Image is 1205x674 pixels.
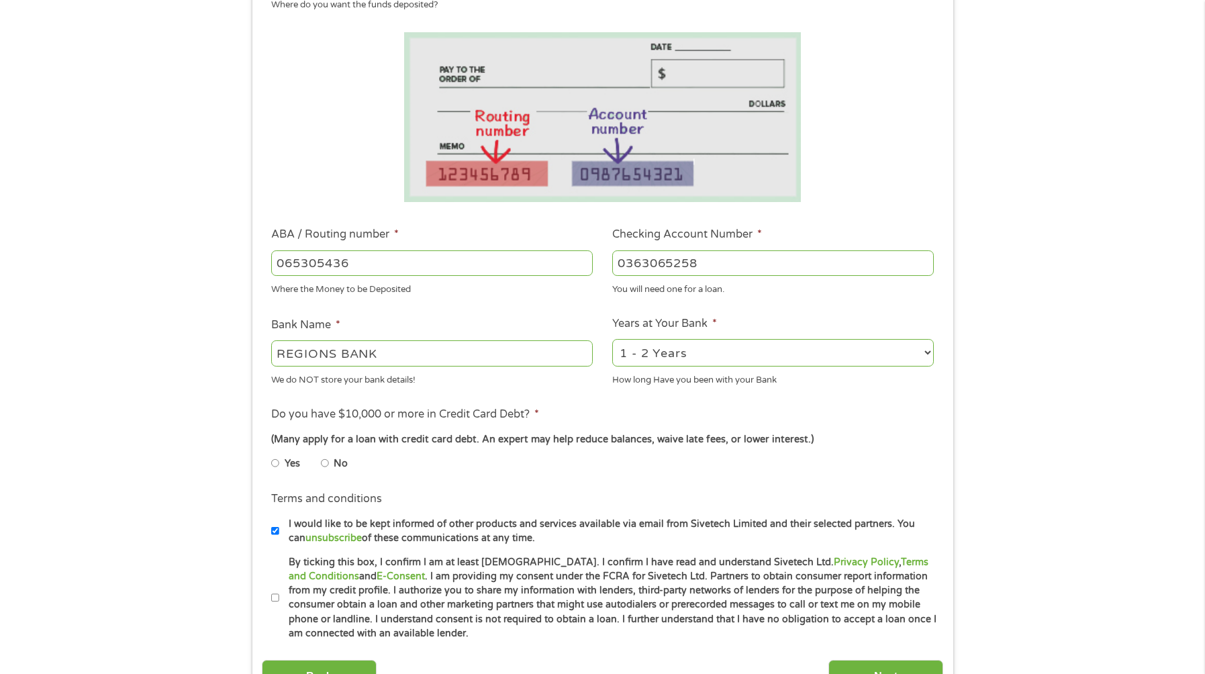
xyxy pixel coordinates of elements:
a: E-Consent [377,571,425,582]
a: Privacy Policy [834,557,899,568]
label: No [334,456,348,471]
label: Yes [285,456,300,471]
label: By ticking this box, I confirm I am at least [DEMOGRAPHIC_DATA]. I confirm I have read and unders... [279,555,938,641]
img: Routing number location [404,32,802,202]
div: Where the Money to be Deposited [271,279,593,297]
input: 345634636 [612,250,934,276]
input: 263177916 [271,250,593,276]
div: How long Have you been with your Bank [612,369,934,387]
div: (Many apply for a loan with credit card debt. An expert may help reduce balances, waive late fees... [271,432,933,447]
label: Bank Name [271,318,340,332]
a: Terms and Conditions [289,557,928,582]
label: Years at Your Bank [612,317,717,331]
a: unsubscribe [305,532,362,544]
label: Checking Account Number [612,228,762,242]
div: We do NOT store your bank details! [271,369,593,387]
div: You will need one for a loan. [612,279,934,297]
label: I would like to be kept informed of other products and services available via email from Sivetech... [279,517,938,546]
label: Do you have $10,000 or more in Credit Card Debt? [271,407,539,422]
label: Terms and conditions [271,492,382,506]
label: ABA / Routing number [271,228,399,242]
